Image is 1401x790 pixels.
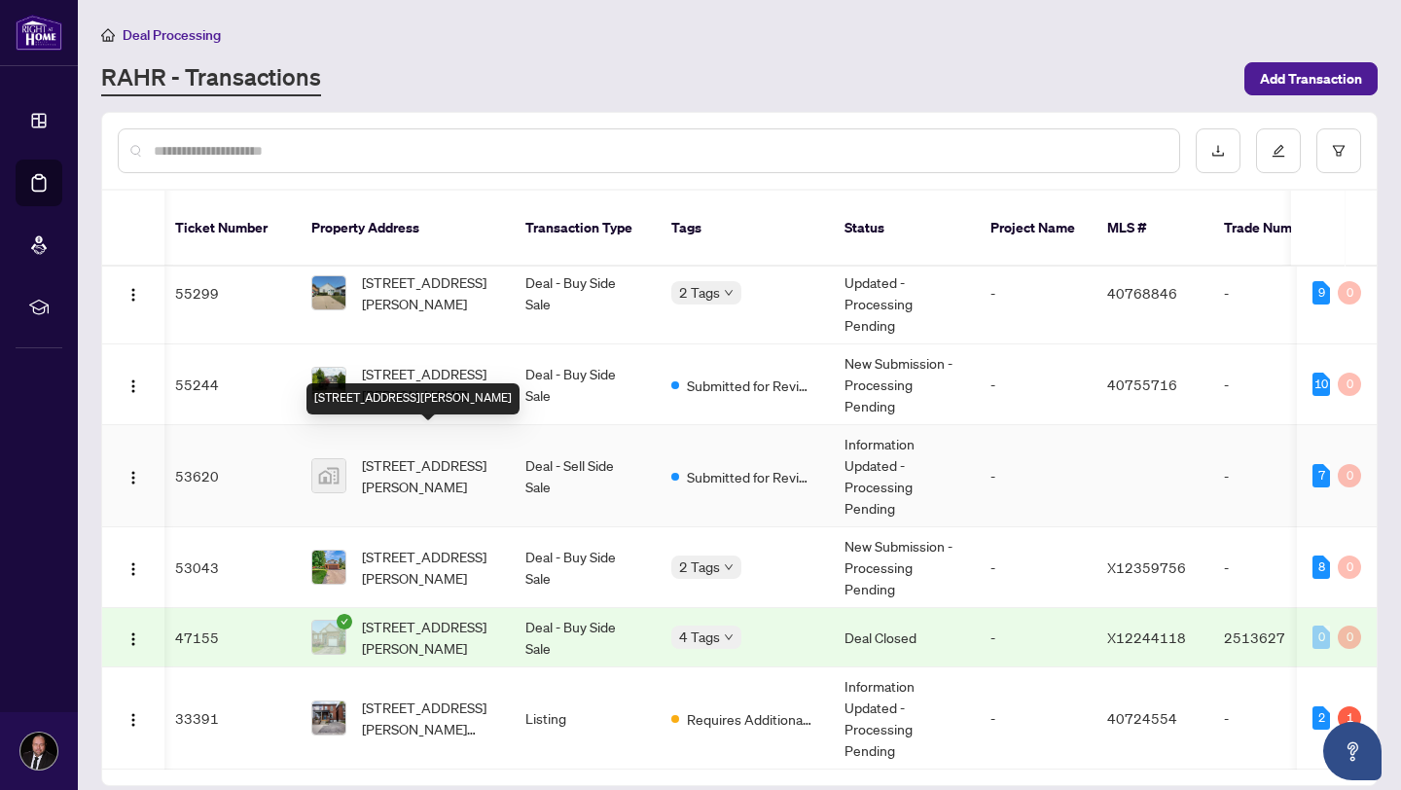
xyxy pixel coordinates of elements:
[687,708,813,730] span: Requires Additional Docs
[306,383,520,414] div: [STREET_ADDRESS][PERSON_NAME]
[1312,706,1330,730] div: 2
[829,608,975,667] td: Deal Closed
[118,369,149,400] button: Logo
[160,191,296,267] th: Ticket Number
[724,562,734,572] span: down
[362,697,494,739] span: [STREET_ADDRESS][PERSON_NAME][PERSON_NAME]
[829,667,975,770] td: Information Updated - Processing Pending
[687,466,813,487] span: Submitted for Review
[1107,628,1186,646] span: X12244118
[975,527,1092,608] td: -
[126,378,141,394] img: Logo
[1107,709,1177,727] span: 40724554
[975,191,1092,267] th: Project Name
[160,608,296,667] td: 47155
[687,375,813,396] span: Submitted for Review
[1323,722,1382,780] button: Open asap
[20,733,57,770] img: Profile Icon
[975,608,1092,667] td: -
[829,191,975,267] th: Status
[510,527,656,608] td: Deal - Buy Side Sale
[312,551,345,584] img: thumbnail-img
[312,276,345,309] img: thumbnail-img
[679,281,720,304] span: 2 Tags
[1332,144,1346,158] span: filter
[1272,144,1285,158] span: edit
[101,28,115,42] span: home
[1312,464,1330,487] div: 7
[829,425,975,527] td: Information Updated - Processing Pending
[510,242,656,344] td: Deal - Buy Side Sale
[1244,62,1378,95] button: Add Transaction
[160,344,296,425] td: 55244
[829,344,975,425] td: New Submission - Processing Pending
[510,344,656,425] td: Deal - Buy Side Sale
[1208,425,1345,527] td: -
[1208,242,1345,344] td: -
[126,712,141,728] img: Logo
[1208,527,1345,608] td: -
[1208,608,1345,667] td: 2513627
[1208,191,1345,267] th: Trade Number
[126,561,141,577] img: Logo
[1338,706,1361,730] div: 1
[510,191,656,267] th: Transaction Type
[975,667,1092,770] td: -
[118,552,149,583] button: Logo
[1107,376,1177,393] span: 40755716
[160,527,296,608] td: 53043
[362,271,494,314] span: [STREET_ADDRESS][PERSON_NAME]
[118,277,149,308] button: Logo
[679,556,720,578] span: 2 Tags
[1260,63,1362,94] span: Add Transaction
[975,242,1092,344] td: -
[829,242,975,344] td: Information Updated - Processing Pending
[312,459,345,492] img: thumbnail-img
[1312,373,1330,396] div: 10
[1312,626,1330,649] div: 0
[362,616,494,659] span: [STREET_ADDRESS][PERSON_NAME]
[337,614,352,629] span: check-circle
[296,191,510,267] th: Property Address
[1107,558,1186,576] span: X12359756
[1256,128,1301,173] button: edit
[312,701,345,735] img: thumbnail-img
[1316,128,1361,173] button: filter
[362,363,494,406] span: [STREET_ADDRESS][PERSON_NAME]
[724,632,734,642] span: down
[1338,626,1361,649] div: 0
[312,368,345,401] img: thumbnail-img
[1338,556,1361,579] div: 0
[975,425,1092,527] td: -
[1312,281,1330,305] div: 9
[829,527,975,608] td: New Submission - Processing Pending
[126,470,141,485] img: Logo
[724,288,734,298] span: down
[362,546,494,589] span: [STREET_ADDRESS][PERSON_NAME]
[679,626,720,648] span: 4 Tags
[1107,284,1177,302] span: 40768846
[118,460,149,491] button: Logo
[16,15,62,51] img: logo
[510,667,656,770] td: Listing
[126,631,141,647] img: Logo
[126,287,141,303] img: Logo
[1312,556,1330,579] div: 8
[656,191,829,267] th: Tags
[1338,464,1361,487] div: 0
[1092,191,1208,267] th: MLS #
[160,667,296,770] td: 33391
[510,425,656,527] td: Deal - Sell Side Sale
[1208,667,1345,770] td: -
[101,61,321,96] a: RAHR - Transactions
[312,621,345,654] img: thumbnail-img
[510,608,656,667] td: Deal - Buy Side Sale
[1208,344,1345,425] td: -
[1211,144,1225,158] span: download
[362,454,494,497] span: [STREET_ADDRESS][PERSON_NAME]
[118,702,149,734] button: Logo
[975,344,1092,425] td: -
[1196,128,1240,173] button: download
[123,26,221,44] span: Deal Processing
[1338,281,1361,305] div: 0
